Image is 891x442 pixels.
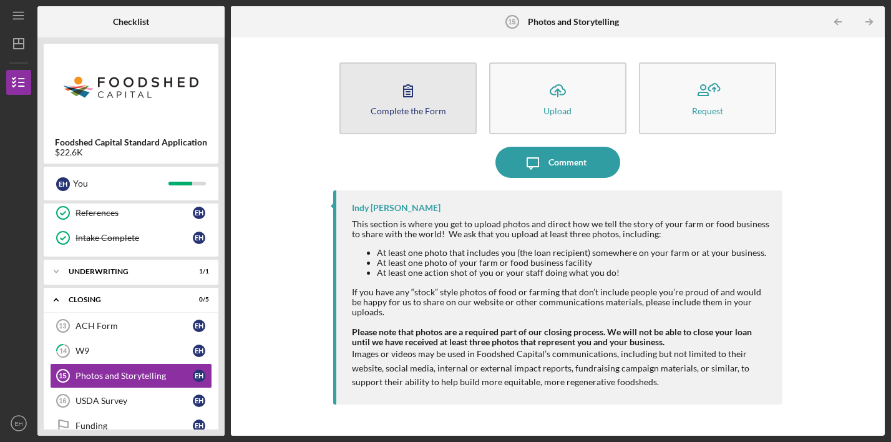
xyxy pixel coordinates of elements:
[371,106,446,115] div: Complete the Form
[639,62,776,134] button: Request
[69,268,178,275] div: Underwriting
[495,147,620,178] button: Comment
[55,137,207,147] b: Foodshed Capital Standard Application
[6,411,31,436] button: EH
[75,421,193,431] div: Funding
[352,219,770,239] div: This section is where you get to upload photos and direct how we tell the story of your farm or f...
[50,225,212,250] a: Intake CompleteEH
[75,396,193,406] div: USDA Survey
[50,363,212,388] a: 15Photos and StorytellingEH
[187,268,209,275] div: 1 / 1
[59,322,66,330] tspan: 13
[14,420,22,427] text: EH
[193,320,205,332] div: E H
[59,372,66,380] tspan: 15
[193,345,205,357] div: E H
[44,50,218,125] img: Product logo
[193,232,205,244] div: E H
[56,177,70,191] div: E H
[69,296,178,303] div: Closing
[75,371,193,381] div: Photos and Storytelling
[50,200,212,225] a: ReferencesEH
[193,370,205,382] div: E H
[50,338,212,363] a: 14W9EH
[50,413,212,438] a: FundingEH
[352,203,441,213] div: Indy [PERSON_NAME]
[543,106,572,115] div: Upload
[193,207,205,219] div: E H
[73,173,168,194] div: You
[377,248,770,258] li: At least one photo that includes you (the loan recipient) somewhere on your farm or at your busin...
[489,62,626,134] button: Upload
[113,17,149,27] b: Checklist
[352,287,770,317] div: If you have any “stock” style photos of food or farming that don’t include people you’re proud of...
[75,233,193,243] div: Intake Complete
[377,268,770,278] li: At least one action shot of you or your staff doing what you do!
[50,388,212,413] a: 16USDA SurveyEH
[75,208,193,218] div: References
[75,346,193,356] div: W9
[59,397,66,405] tspan: 16
[339,62,477,134] button: Complete the Form
[528,17,619,27] b: Photos and Storytelling
[508,18,515,26] tspan: 15
[75,321,193,331] div: ACH Form
[377,258,770,268] li: At least one photo of your farm or food business facility
[692,106,723,115] div: Request
[352,347,770,389] p: Images or videos may be used in Foodshed Capital’s communications, including but not limited to t...
[55,147,207,157] div: $22.6K
[193,420,205,432] div: E H
[352,327,752,347] strong: Please note that photos are a required part of our closing process. We will not be able to close ...
[193,395,205,407] div: E H
[59,347,67,355] tspan: 14
[187,296,209,303] div: 0 / 5
[50,313,212,338] a: 13ACH FormEH
[548,147,587,178] div: Comment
